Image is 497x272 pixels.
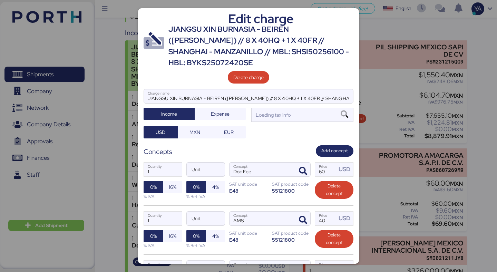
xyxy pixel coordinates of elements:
span: 0% [193,232,199,240]
input: Concept [230,163,294,176]
button: MXN [178,126,212,138]
button: Expense [195,108,246,120]
div: % IVA [144,242,182,249]
span: 4% [212,183,219,191]
button: 0% [186,181,206,193]
input: Concept [230,212,294,225]
span: Delete concept [320,182,348,197]
input: Price [315,212,337,225]
span: Delete concept [320,231,348,246]
span: 4% [212,232,219,240]
button: Delete charge [228,71,269,84]
input: Price [315,163,337,176]
div: Concepts [144,147,172,157]
span: 16% [169,183,176,191]
div: 55121800 [272,236,311,243]
div: USD [339,165,353,174]
div: SAT product code [272,230,311,236]
button: 0% [186,230,206,242]
div: SAT product code [272,181,311,187]
div: USD [339,263,353,272]
div: SAT unit code [229,230,268,236]
input: Charge name [144,89,353,103]
span: Delete charge [233,73,264,81]
span: Income [161,110,177,118]
input: Unit [187,163,225,176]
div: E48 [229,187,268,194]
button: 16% [163,181,182,193]
div: Edit charge [168,14,353,24]
button: ConceptConcept [296,164,310,178]
button: 0% [144,230,163,242]
button: 0% [144,181,163,193]
div: % Ret IVA [186,193,225,200]
span: 16% [169,232,176,240]
span: 0% [150,232,157,240]
div: E48 [229,236,268,243]
button: Delete concept [315,181,353,199]
span: 0% [150,183,157,191]
span: MXN [189,128,200,136]
input: Quantity [144,163,182,176]
button: ConceptConcept [296,213,310,227]
span: Add concept [321,147,348,155]
input: Unit [187,212,225,225]
input: Quantity [144,212,182,225]
button: Income [144,108,195,120]
div: USD [339,214,353,223]
span: USD [156,128,165,136]
div: 55121800 [272,187,311,194]
button: EUR [212,126,246,138]
div: % IVA [144,193,182,200]
button: 16% [163,230,182,242]
button: 4% [206,230,225,242]
div: SAT unit code [229,181,268,187]
div: Loading tax info [254,111,291,119]
button: 4% [206,181,225,193]
span: Expense [211,110,230,118]
div: % Ret IVA [186,242,225,249]
div: JIANGSU XIN BURNASIA - BEIREN ([PERSON_NAME]) // 8 X 40HQ + 1 X 40FR // SHANGHAI - MANZANILLO // ... [168,24,353,69]
button: USD [144,126,178,138]
button: Add concept [316,145,353,157]
span: 0% [193,183,199,191]
span: EUR [224,128,234,136]
button: Delete concept [315,230,353,248]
